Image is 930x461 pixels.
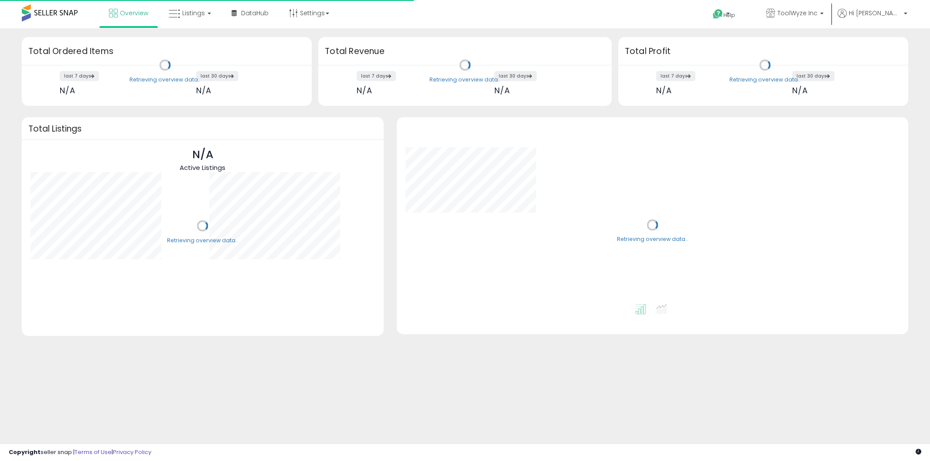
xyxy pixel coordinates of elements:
[429,76,501,84] div: Retrieving overview data..
[129,76,201,84] div: Retrieving overview data..
[777,9,818,17] span: ToolWyze Inc
[167,237,238,244] div: Retrieving overview data..
[706,2,752,28] a: Help
[712,9,723,20] i: Get Help
[729,76,801,84] div: Retrieving overview data..
[120,9,148,17] span: Overview
[723,11,735,19] span: Help
[617,236,688,244] div: Retrieving overview data..
[241,9,269,17] span: DataHub
[838,9,907,28] a: Hi [PERSON_NAME]
[182,9,205,17] span: Listings
[849,9,901,17] span: Hi [PERSON_NAME]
